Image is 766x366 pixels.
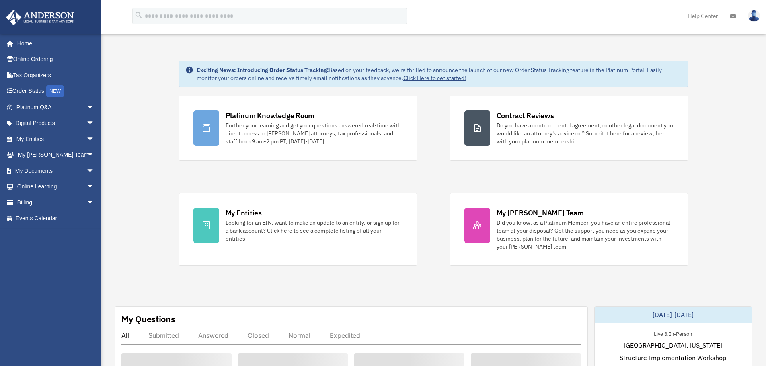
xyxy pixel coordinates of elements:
img: User Pic [748,10,760,22]
a: Online Ordering [6,51,107,67]
span: arrow_drop_down [86,179,103,195]
div: Expedited [330,331,360,339]
a: My [PERSON_NAME] Teamarrow_drop_down [6,147,107,163]
span: arrow_drop_down [86,194,103,211]
i: menu [109,11,118,21]
div: Closed [248,331,269,339]
a: My Entitiesarrow_drop_down [6,131,107,147]
a: menu [109,14,118,21]
a: My Entities Looking for an EIN, want to make an update to an entity, or sign up for a bank accoun... [179,193,417,266]
a: Digital Productsarrow_drop_down [6,115,107,131]
a: Online Learningarrow_drop_down [6,179,107,195]
span: arrow_drop_down [86,115,103,132]
div: Submitted [148,331,179,339]
div: Platinum Knowledge Room [226,110,315,121]
span: Structure Implementation Workshop [620,353,726,362]
a: Platinum Q&Aarrow_drop_down [6,99,107,115]
strong: Exciting News: Introducing Order Status Tracking! [197,66,329,74]
div: Answered [198,331,228,339]
a: Events Calendar [6,211,107,227]
div: Looking for an EIN, want to make an update to an entity, or sign up for a bank account? Click her... [226,219,403,243]
div: Further your learning and get your questions answered real-time with direct access to [PERSON_NAM... [226,121,403,145]
div: Did you know, as a Platinum Member, you have an entire professional team at your disposal? Get th... [497,219,674,251]
a: My Documentsarrow_drop_down [6,163,107,179]
div: Contract Reviews [497,110,554,121]
a: Billingarrow_drop_down [6,194,107,211]
span: arrow_drop_down [86,147,103,164]
a: Contract Reviews Do you have a contract, rental agreement, or other legal document you would like... [450,96,688,161]
i: search [134,11,143,20]
div: My Entities [226,208,262,218]
a: Click Here to get started! [403,74,466,82]
a: Home [6,35,103,51]
img: Anderson Advisors Platinum Portal [4,10,76,25]
div: All [121,331,129,339]
span: arrow_drop_down [86,131,103,147]
div: My [PERSON_NAME] Team [497,208,584,218]
span: [GEOGRAPHIC_DATA], [US_STATE] [624,340,722,350]
div: Based on your feedback, we're thrilled to announce the launch of our new Order Status Tracking fe... [197,66,682,82]
span: arrow_drop_down [86,99,103,116]
div: Normal [288,331,310,339]
a: Platinum Knowledge Room Further your learning and get your questions answered real-time with dire... [179,96,417,161]
a: Order StatusNEW [6,83,107,100]
div: [DATE]-[DATE] [595,307,752,323]
div: My Questions [121,313,175,325]
div: Do you have a contract, rental agreement, or other legal document you would like an attorney's ad... [497,121,674,145]
a: Tax Organizers [6,67,107,83]
div: NEW [46,85,64,97]
a: My [PERSON_NAME] Team Did you know, as a Platinum Member, you have an entire professional team at... [450,193,688,266]
div: Live & In-Person [647,329,698,337]
span: arrow_drop_down [86,163,103,179]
